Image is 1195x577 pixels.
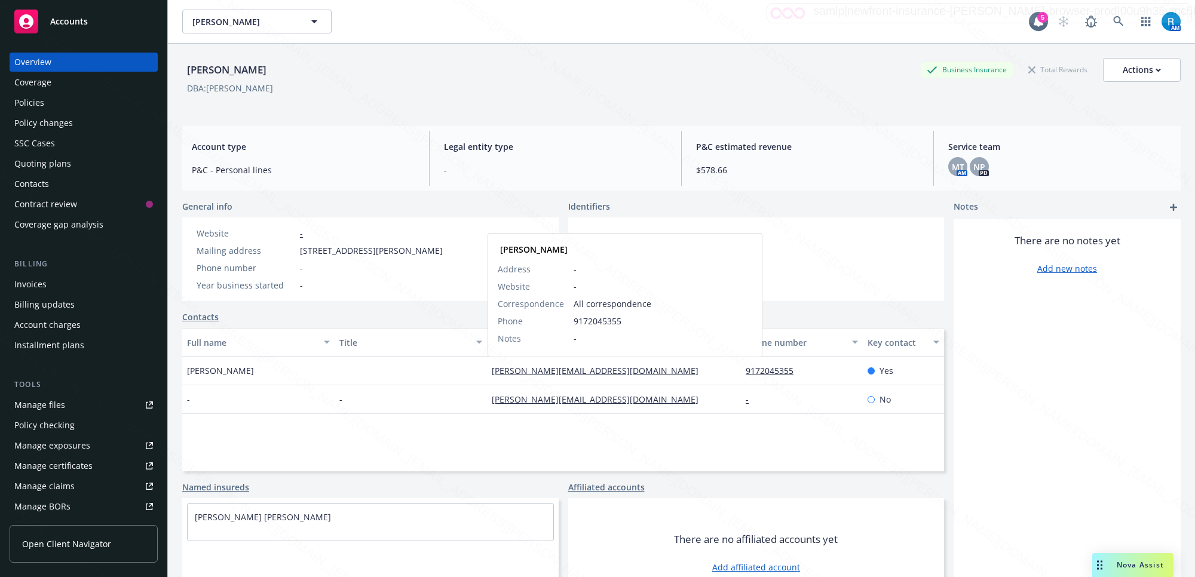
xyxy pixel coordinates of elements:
[10,195,158,214] a: Contract review
[14,315,81,334] div: Account charges
[498,263,531,275] span: Address
[574,280,752,293] span: -
[10,436,158,455] a: Manage exposures
[863,328,944,357] button: Key contact
[339,393,342,406] span: -
[444,164,667,176] span: -
[973,161,985,173] span: NP
[574,297,752,310] span: All correspondence
[1022,62,1093,77] div: Total Rewards
[197,244,295,257] div: Mailing address
[741,328,863,357] button: Phone number
[195,511,331,523] a: [PERSON_NAME] [PERSON_NAME]
[498,332,521,345] span: Notes
[14,275,47,294] div: Invoices
[498,297,564,310] span: Correspondence
[14,93,44,112] div: Policies
[187,393,190,406] span: -
[492,394,708,405] a: [PERSON_NAME][EMAIL_ADDRESS][DOMAIN_NAME]
[498,315,523,327] span: Phone
[696,164,919,176] span: $578.66
[1015,234,1120,248] span: There are no notes yet
[10,113,158,133] a: Policy changes
[14,295,75,314] div: Billing updates
[948,140,1171,153] span: Service team
[1079,10,1103,33] a: Report a Bug
[10,477,158,496] a: Manage claims
[10,295,158,314] a: Billing updates
[498,280,530,293] span: Website
[187,364,254,377] span: [PERSON_NAME]
[339,336,469,349] div: Title
[187,336,317,349] div: Full name
[10,456,158,475] a: Manage certificates
[10,336,158,355] a: Installment plans
[10,315,158,334] a: Account charges
[1052,10,1075,33] a: Start snowing
[10,174,158,194] a: Contacts
[492,365,708,376] a: [PERSON_NAME][EMAIL_ADDRESS][DOMAIN_NAME]
[14,53,51,72] div: Overview
[10,395,158,415] a: Manage files
[14,497,71,516] div: Manage BORs
[444,140,667,153] span: Legal entity type
[14,215,103,234] div: Coverage gap analysis
[1103,58,1181,82] button: Actions
[10,416,158,435] a: Policy checking
[182,481,249,493] a: Named insureds
[300,244,443,257] span: [STREET_ADDRESS][PERSON_NAME]
[10,134,158,153] a: SSC Cases
[335,328,487,357] button: Title
[1107,10,1130,33] a: Search
[1166,200,1181,214] a: add
[1092,553,1173,577] button: Nova Assist
[568,481,645,493] a: Affiliated accounts
[696,140,919,153] span: P&C estimated revenue
[14,154,71,173] div: Quoting plans
[1162,12,1181,31] img: photo
[10,275,158,294] a: Invoices
[14,134,55,153] div: SSC Cases
[10,215,158,234] a: Coverage gap analysis
[182,328,335,357] button: Full name
[182,10,332,33] button: [PERSON_NAME]
[500,244,568,255] strong: [PERSON_NAME]
[22,538,111,550] span: Open Client Navigator
[182,62,271,78] div: [PERSON_NAME]
[300,279,303,291] span: -
[712,561,800,573] a: Add affiliated account
[10,53,158,72] a: Overview
[1117,560,1164,570] span: Nova Assist
[14,456,93,475] div: Manage certificates
[674,532,838,547] span: There are no affiliated accounts yet
[14,477,75,496] div: Manage claims
[954,200,978,214] span: Notes
[192,164,415,176] span: P&C - Personal lines
[1037,262,1097,275] a: Add new notes
[10,497,158,516] a: Manage BORs
[880,364,893,377] span: Yes
[14,436,90,455] div: Manage exposures
[10,93,158,112] a: Policies
[921,62,1013,77] div: Business Insurance
[197,279,295,291] div: Year business started
[1123,59,1161,81] div: Actions
[187,82,273,94] div: DBA: [PERSON_NAME]
[10,379,158,391] div: Tools
[14,174,49,194] div: Contacts
[746,336,845,349] div: Phone number
[182,200,232,213] span: General info
[574,263,752,275] span: -
[14,73,51,92] div: Coverage
[14,195,77,214] div: Contract review
[952,161,964,173] span: MT
[300,228,303,239] a: -
[574,332,752,345] span: -
[14,113,73,133] div: Policy changes
[568,200,610,213] span: Identifiers
[182,311,219,323] a: Contacts
[880,393,891,406] span: No
[192,16,296,28] span: [PERSON_NAME]
[14,336,84,355] div: Installment plans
